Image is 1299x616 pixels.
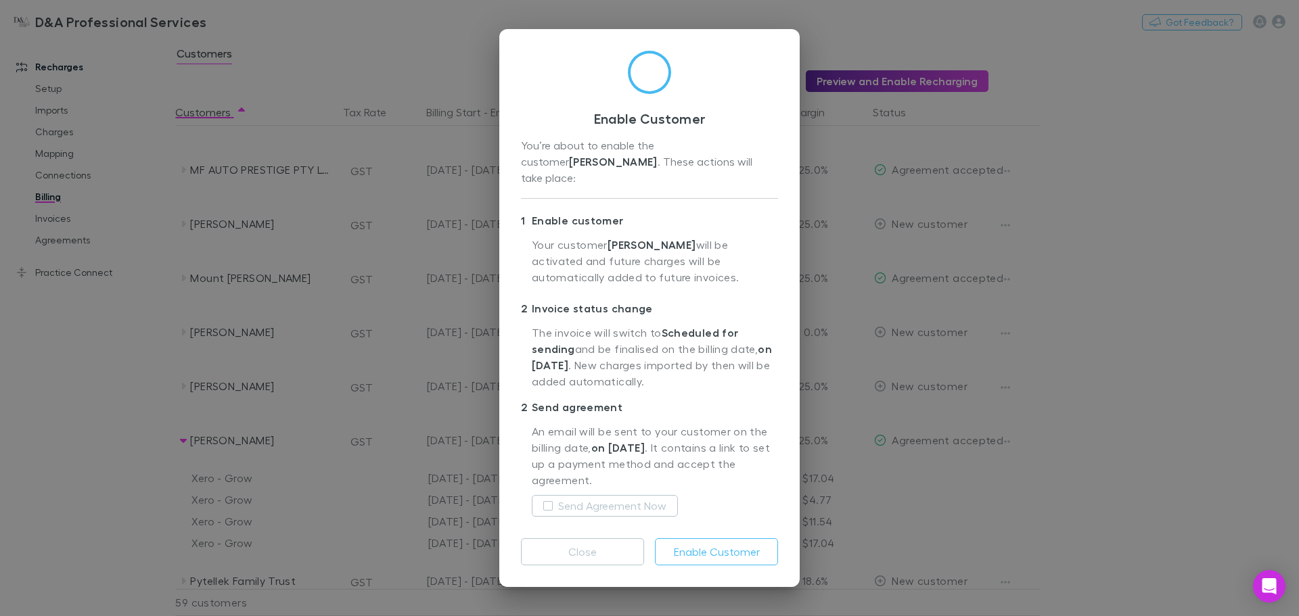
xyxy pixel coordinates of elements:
button: Send Agreement Now [532,495,678,517]
div: You’re about to enable the customer . These actions will take place: [521,137,778,187]
strong: [PERSON_NAME] [608,238,696,252]
div: 2 [521,399,532,415]
h3: Enable Customer [521,110,778,126]
button: Enable Customer [655,538,778,565]
div: Open Intercom Messenger [1253,570,1285,602]
p: An email will be sent to your customer on the billing date, . It contains a link to set up a paym... [532,423,778,490]
strong: [PERSON_NAME] [569,155,658,168]
p: The invoice will switch to and be finalised on the billing date, . New charges imported by then w... [532,325,778,391]
p: Your customer will be activated and future charges will be automatically added to future invoices. [532,237,778,292]
div: 2 [521,300,532,316]
strong: on [DATE] [591,441,645,454]
p: Enable customer [521,210,778,231]
button: Close [521,538,644,565]
p: Invoice status change [521,298,778,319]
p: Send agreement [521,396,778,418]
label: Send Agreement Now [558,498,666,514]
div: 1 [521,212,532,229]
